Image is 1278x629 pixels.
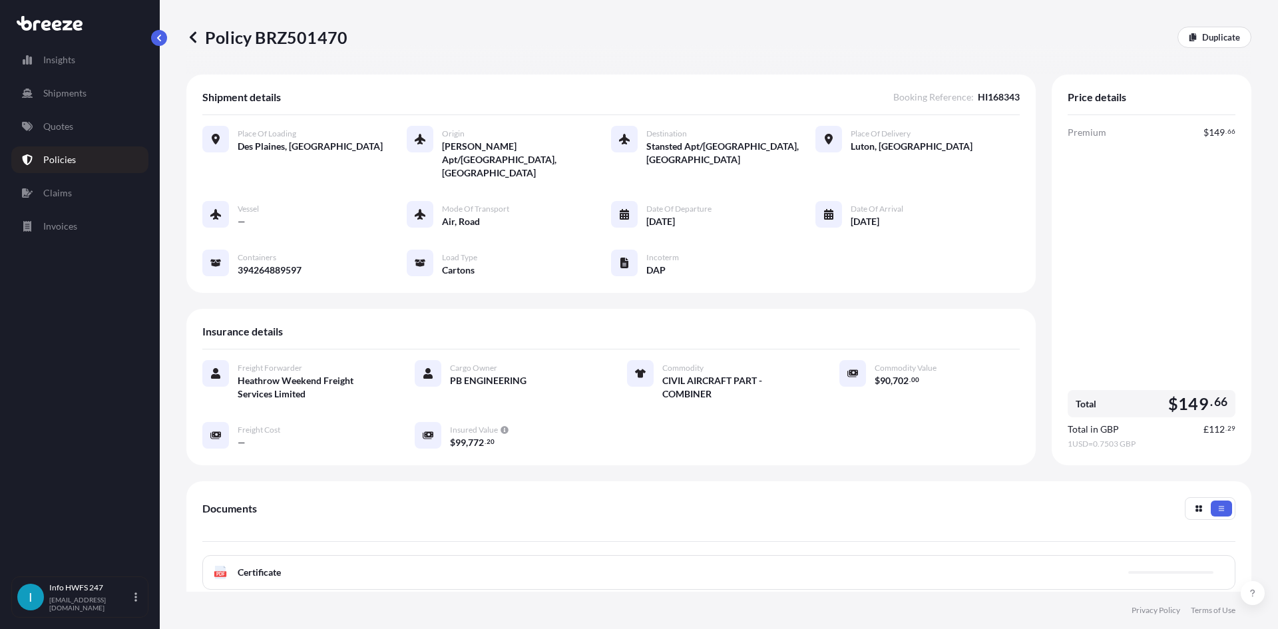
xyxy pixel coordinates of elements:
[1076,397,1096,411] span: Total
[238,363,302,373] span: Freight Forwarder
[11,180,148,206] a: Claims
[1178,395,1209,412] span: 149
[1203,128,1209,137] span: $
[1209,128,1225,137] span: 149
[662,363,704,373] span: Commodity
[1203,425,1209,434] span: £
[646,204,712,214] span: Date of Departure
[442,264,475,277] span: Cartons
[851,128,911,139] span: Place of Delivery
[11,80,148,106] a: Shipments
[875,363,937,373] span: Commodity Value
[487,439,495,444] span: 20
[202,325,283,338] span: Insurance details
[468,438,484,447] span: 772
[238,128,296,139] span: Place of Loading
[1168,395,1178,412] span: $
[646,252,679,263] span: Incoterm
[442,128,465,139] span: Origin
[450,438,455,447] span: $
[1068,91,1126,104] span: Price details
[646,264,666,277] span: DAP
[450,363,497,373] span: Cargo Owner
[1210,398,1213,406] span: .
[646,140,815,166] span: Stansted Apt/[GEOGRAPHIC_DATA], [GEOGRAPHIC_DATA]
[893,91,974,104] span: Booking Reference :
[238,140,383,153] span: Des Plaines, [GEOGRAPHIC_DATA]
[49,582,132,593] p: Info HWFS 247
[202,502,257,515] span: Documents
[238,436,246,449] span: —
[11,47,148,73] a: Insights
[442,140,611,180] span: [PERSON_NAME] Apt/[GEOGRAPHIC_DATA], [GEOGRAPHIC_DATA]
[49,596,132,612] p: [EMAIL_ADDRESS][DOMAIN_NAME]
[1214,398,1227,406] span: 66
[238,264,302,277] span: 394264889597
[911,377,919,382] span: 00
[238,215,246,228] span: —
[216,572,225,576] text: PDF
[1225,426,1227,431] span: .
[43,153,76,166] p: Policies
[43,53,75,67] p: Insights
[238,566,281,579] span: Certificate
[450,374,527,387] span: PB ENGINEERING
[1177,27,1251,48] a: Duplicate
[1068,126,1106,139] span: Premium
[238,204,259,214] span: Vessel
[1225,129,1227,134] span: .
[1068,439,1235,449] span: 1 USD = 0.7503 GBP
[1227,426,1235,431] span: 29
[11,113,148,140] a: Quotes
[1191,605,1235,616] a: Terms of Use
[1209,425,1225,434] span: 112
[450,425,498,435] span: Insured Value
[442,204,509,214] span: Mode of Transport
[43,87,87,100] p: Shipments
[29,590,33,604] span: I
[893,376,909,385] span: 702
[646,128,687,139] span: Destination
[851,140,972,153] span: Luton, [GEOGRAPHIC_DATA]
[1132,605,1180,616] a: Privacy Policy
[43,120,73,133] p: Quotes
[466,438,468,447] span: ,
[909,377,911,382] span: .
[238,425,280,435] span: Freight Cost
[1202,31,1240,44] p: Duplicate
[1068,423,1119,436] span: Total in GBP
[442,252,477,263] span: Load Type
[186,27,347,48] p: Policy BRZ501470
[43,220,77,233] p: Invoices
[662,374,807,401] span: CIVIL AIRCRAFT PART - COMBINER
[891,376,893,385] span: ,
[442,215,480,228] span: Air, Road
[43,186,72,200] p: Claims
[978,91,1020,104] span: HI168343
[880,376,891,385] span: 90
[238,374,383,401] span: Heathrow Weekend Freight Services Limited
[646,215,675,228] span: [DATE]
[851,215,879,228] span: [DATE]
[11,213,148,240] a: Invoices
[455,438,466,447] span: 99
[202,91,281,104] span: Shipment details
[11,146,148,173] a: Policies
[1227,129,1235,134] span: 66
[851,204,903,214] span: Date of Arrival
[875,376,880,385] span: $
[238,252,276,263] span: Containers
[485,439,486,444] span: .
